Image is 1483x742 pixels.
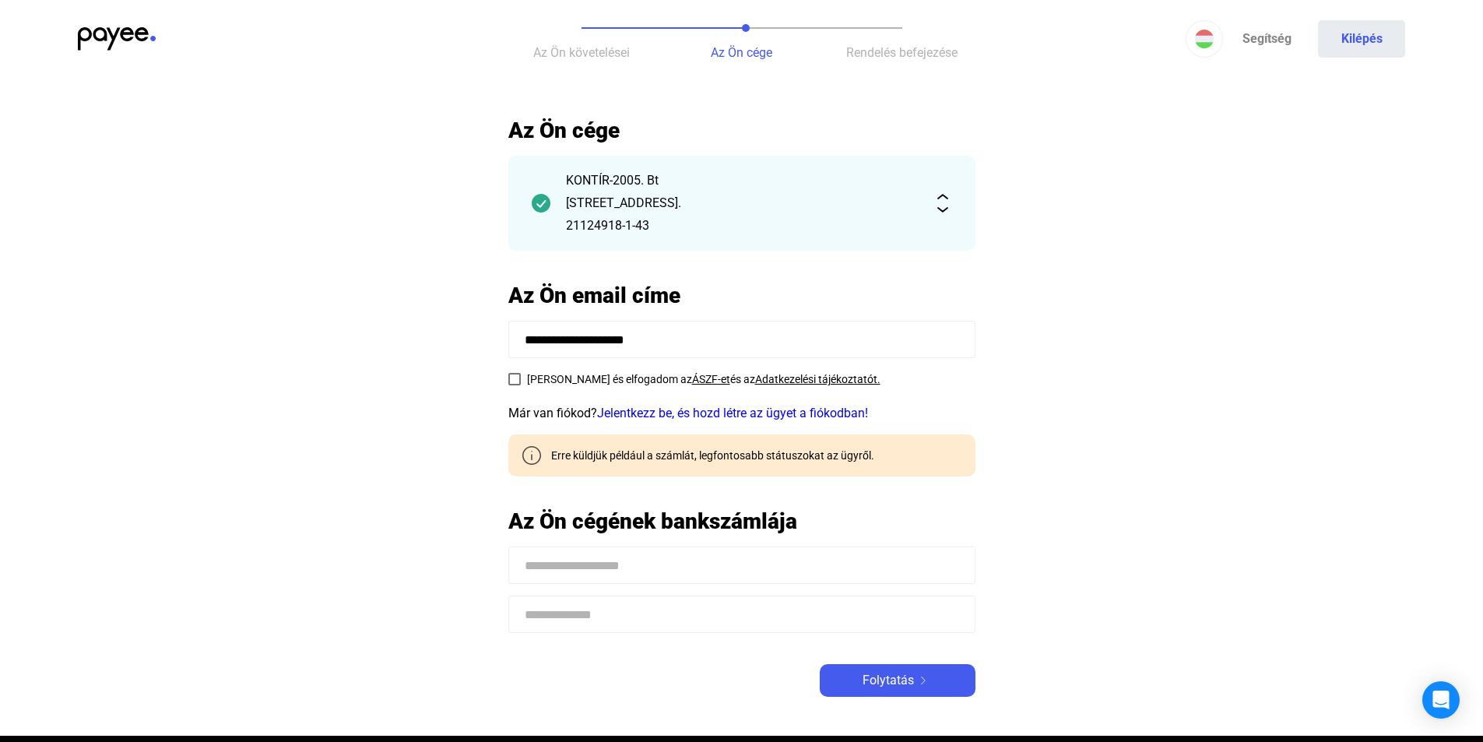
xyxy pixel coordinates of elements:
[78,27,156,51] img: payee-logo
[1223,20,1310,58] a: Segítség
[820,664,975,697] button: Folytatásarrow-right-white
[730,373,755,385] span: és az
[566,216,918,235] div: 21124918-1-43
[1422,681,1460,719] div: Open Intercom Messenger
[933,194,952,213] img: expand
[711,45,772,60] span: Az Ön cége
[508,508,975,535] h2: Az Ön cégének bankszámlája
[1186,20,1223,58] button: HU
[508,117,975,144] h2: Az Ön cége
[1195,30,1214,48] img: HU
[566,194,918,213] div: [STREET_ADDRESS].
[532,194,550,213] img: checkmark-darker-green-circle
[1318,20,1405,58] button: Kilépés
[597,406,868,420] a: Jelentkezz be, és hozd létre az ügyet a fiókodban!
[914,677,933,684] img: arrow-right-white
[539,448,874,463] div: Erre küldjük például a számlát, legfontosabb státuszokat az ügyről.
[508,404,975,423] div: Már van fiókod?
[533,45,630,60] span: Az Ön követelései
[522,446,541,465] img: info-grey-outline
[566,171,918,190] div: KONTÍR-2005. Bt
[692,373,730,385] a: ÁSZF-et
[863,671,914,690] span: Folytatás
[755,373,880,385] a: Adatkezelési tájékoztatót.
[527,373,692,385] span: [PERSON_NAME] és elfogadom az
[508,282,975,309] h2: Az Ön email címe
[846,45,958,60] span: Rendelés befejezése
